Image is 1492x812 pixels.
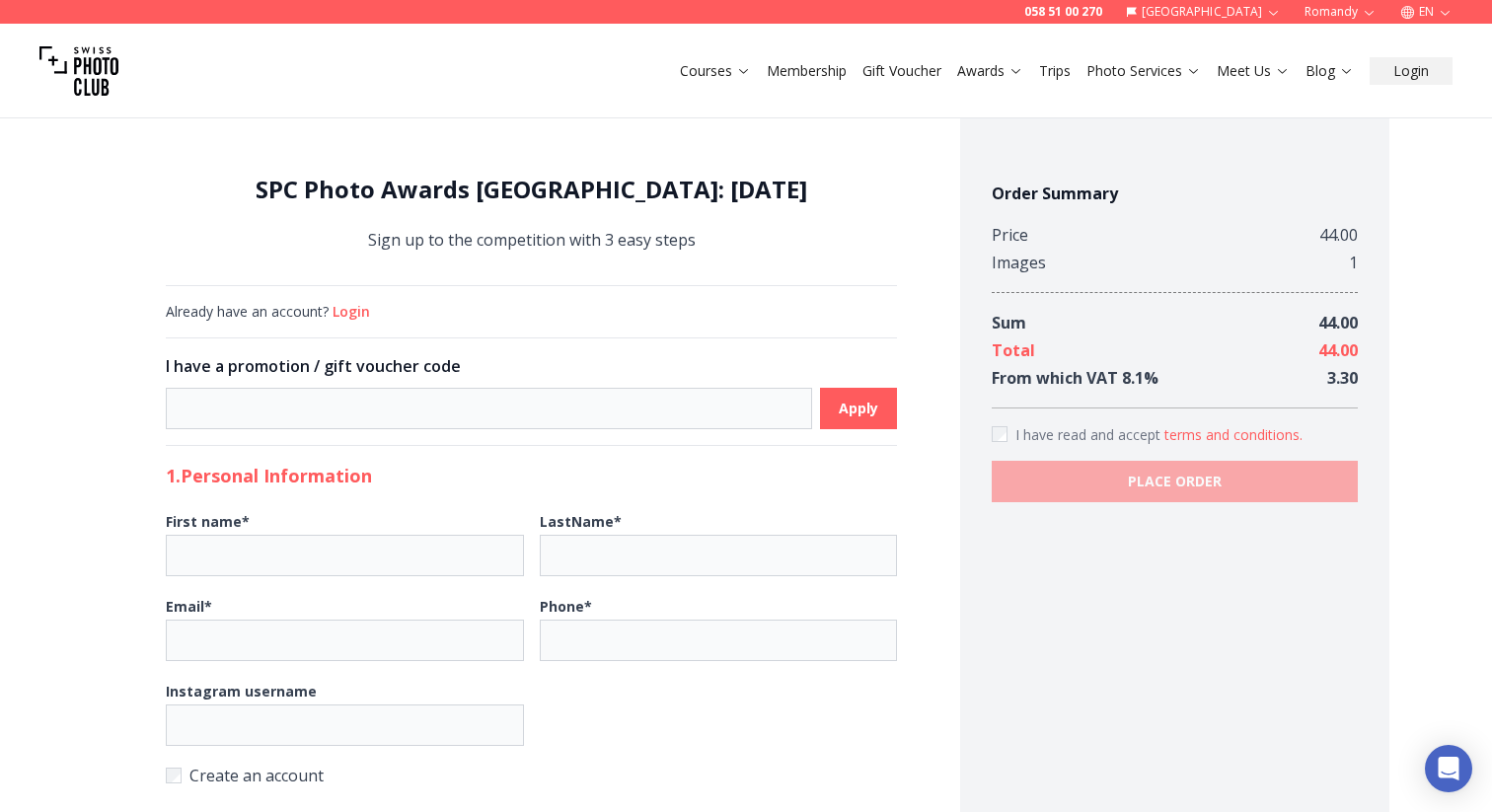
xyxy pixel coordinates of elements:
font: 3.30 [1327,367,1358,389]
font: From which VAT [992,367,1118,389]
font: I have a promotion / gift voucher code [166,355,461,377]
a: Gift Voucher [862,61,941,81]
button: Gift Voucher [855,57,949,85]
button: Accept termsI have read and accept [1164,425,1303,445]
font: 1. [166,464,181,487]
a: Photo Services [1086,61,1201,81]
font: terms and conditions [1164,425,1300,444]
input: Instagram username [166,704,524,746]
input: Accept terms [992,426,1007,442]
a: Awards [957,61,1023,81]
font: Sign up to the competition with 3 easy steps [368,229,696,251]
font: 44.00 [1319,224,1358,246]
a: Membership [767,61,847,81]
a: 058 51 00 270 [1024,4,1102,20]
font: 8.1 [1122,367,1144,389]
font: Order Summary [992,183,1118,204]
font: I have read and accept [1015,425,1160,444]
font: Awards [957,61,1005,80]
a: Blog [1305,61,1354,81]
font: Apply [839,399,878,417]
font: Create an account [189,765,324,786]
font: Login [333,302,370,321]
button: PLACE ORDER [992,461,1358,502]
font: LastName [540,512,614,531]
img: Swiss photo club [39,32,118,111]
font: Email [166,597,204,616]
font: Courses [680,61,732,80]
font: Login [1393,61,1429,80]
a: Trips [1039,61,1071,81]
font: 44.00 [1318,312,1358,333]
font: 44.00 [1318,339,1358,361]
button: Blog [1298,57,1362,85]
font: Membership [767,61,847,80]
button: Meet Us [1209,57,1298,85]
font: Images [992,252,1046,273]
div: Open Intercom Messenger [1425,745,1472,792]
font: Photo Services [1086,61,1182,80]
font: Instagram username [166,682,317,701]
font: Gift Voucher [862,61,941,80]
input: Create an account [166,768,182,783]
font: Sum [992,312,1026,333]
font: [GEOGRAPHIC_DATA] [1142,3,1262,20]
font: Phone [540,597,584,616]
font: SPC Photo Awards [GEOGRAPHIC_DATA]: [DATE] [256,173,807,205]
input: Phone* [540,620,898,661]
button: Awards [949,57,1031,85]
a: Meet Us [1217,61,1290,81]
input: First name* [166,535,524,576]
font: Romandy [1305,3,1358,20]
button: Trips [1031,57,1079,85]
font: Trips [1039,61,1071,80]
font: PLACE ORDER [1128,472,1222,490]
font: Personal Information [181,464,372,487]
font: EN [1419,3,1434,20]
button: Membership [759,57,855,85]
input: LastName* [540,535,898,576]
font: . [1300,425,1303,444]
button: Courses [672,57,759,85]
font: Blog [1305,61,1335,80]
button: Apply [820,388,897,429]
font: Total [992,339,1035,361]
font: Already have an account? [166,302,329,321]
font: Price [992,224,1028,246]
a: Courses [680,61,751,81]
button: Login [1370,57,1453,85]
input: Email* [166,620,524,661]
font: Meet Us [1217,61,1271,80]
button: Photo Services [1079,57,1209,85]
font: 058 51 00 270 [1024,3,1102,20]
font: First name [166,512,242,531]
button: Login [333,302,370,322]
font: 1 [1349,252,1358,273]
font: % [1144,367,1158,389]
